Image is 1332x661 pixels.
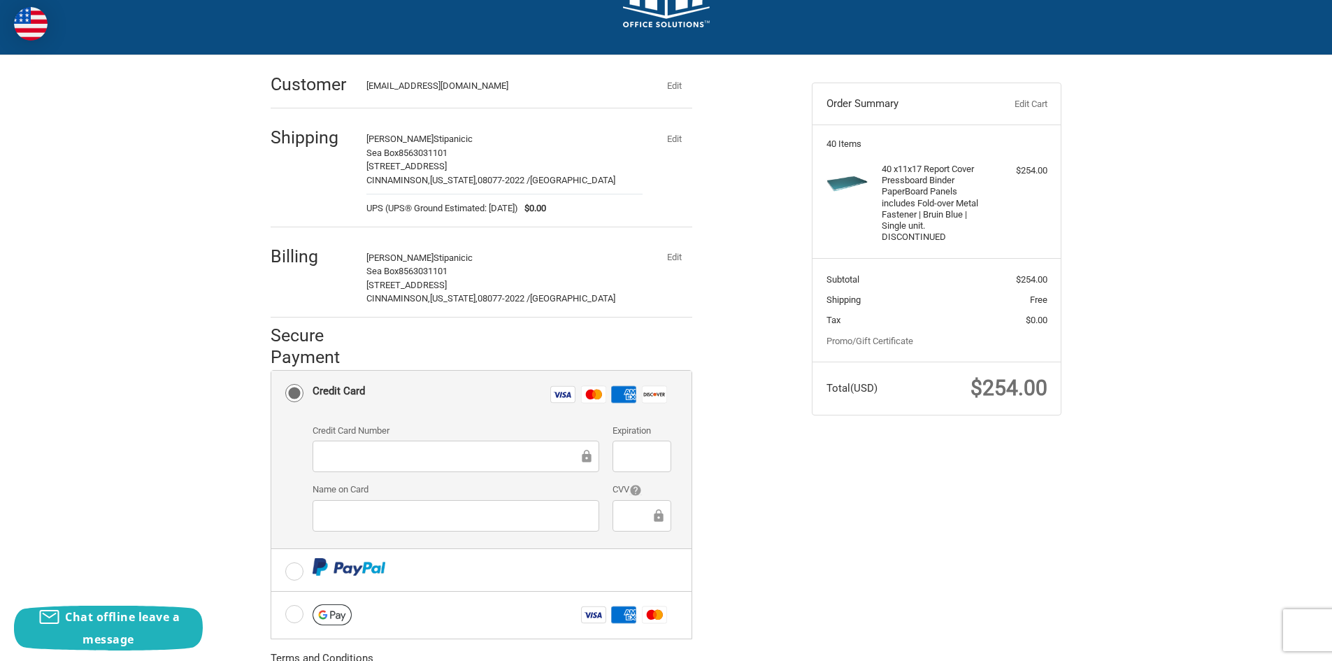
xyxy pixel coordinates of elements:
[399,148,447,158] span: 8563031101
[826,336,913,346] a: Promo/Gift Certificate
[430,175,478,185] span: [US_STATE],
[613,424,671,438] label: Expiration
[322,508,589,524] iframe: Secure Credit Card Frame - Cardholder Name
[826,97,978,111] h3: Order Summary
[971,376,1047,400] span: $254.00
[366,161,447,171] span: [STREET_ADDRESS]
[14,606,203,651] button: Chat offline leave a message
[366,79,629,93] div: [EMAIL_ADDRESS][DOMAIN_NAME]
[478,293,530,304] span: 08077-2022 /
[826,138,1047,150] h3: 40 Items
[366,253,434,263] span: [PERSON_NAME]
[613,483,671,497] label: CVV
[656,248,692,267] button: Edit
[14,7,48,41] img: duty and tax information for United States
[434,253,473,263] span: Stipanicic
[313,483,599,497] label: Name on Card
[313,558,386,576] img: PayPal icon
[366,266,399,276] span: Sea Box
[322,448,579,464] iframe: Secure Credit Card Frame - Credit Card Number
[271,73,352,95] h2: Customer
[366,293,430,304] span: CINNAMINSON,
[826,382,878,395] span: Total (USD)
[366,175,430,185] span: CINNAMINSON,
[622,508,650,524] iframe: Secure Credit Card Frame - CVV
[366,148,399,158] span: Sea Box
[1030,294,1047,305] span: Free
[826,315,840,325] span: Tax
[366,280,447,290] span: [STREET_ADDRESS]
[826,294,861,305] span: Shipping
[622,448,661,464] iframe: Secure Credit Card Frame - Expiration Date
[271,127,352,148] h2: Shipping
[882,164,989,243] h4: 40 x 11x17 Report Cover Pressboard Binder PaperBoard Panels includes Fold-over Metal Fastener | B...
[313,424,599,438] label: Credit Card Number
[65,609,180,647] span: Chat offline leave a message
[977,97,1047,111] a: Edit Cart
[826,274,859,285] span: Subtotal
[434,134,473,144] span: Stipanicic
[518,201,547,215] span: $0.00
[992,164,1047,178] div: $254.00
[1026,315,1047,325] span: $0.00
[656,76,692,95] button: Edit
[313,380,365,403] div: Credit Card
[271,246,352,267] h2: Billing
[1016,274,1047,285] span: $254.00
[399,266,447,276] span: 8563031101
[530,175,615,185] span: [GEOGRAPHIC_DATA]
[656,129,692,148] button: Edit
[366,201,518,215] span: UPS (UPS® Ground Estimated: [DATE])
[366,134,434,144] span: [PERSON_NAME]
[430,293,478,304] span: [US_STATE],
[313,604,352,625] img: Google Pay icon
[478,175,530,185] span: 08077-2022 /
[271,325,365,369] h2: Secure Payment
[530,293,615,304] span: [GEOGRAPHIC_DATA]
